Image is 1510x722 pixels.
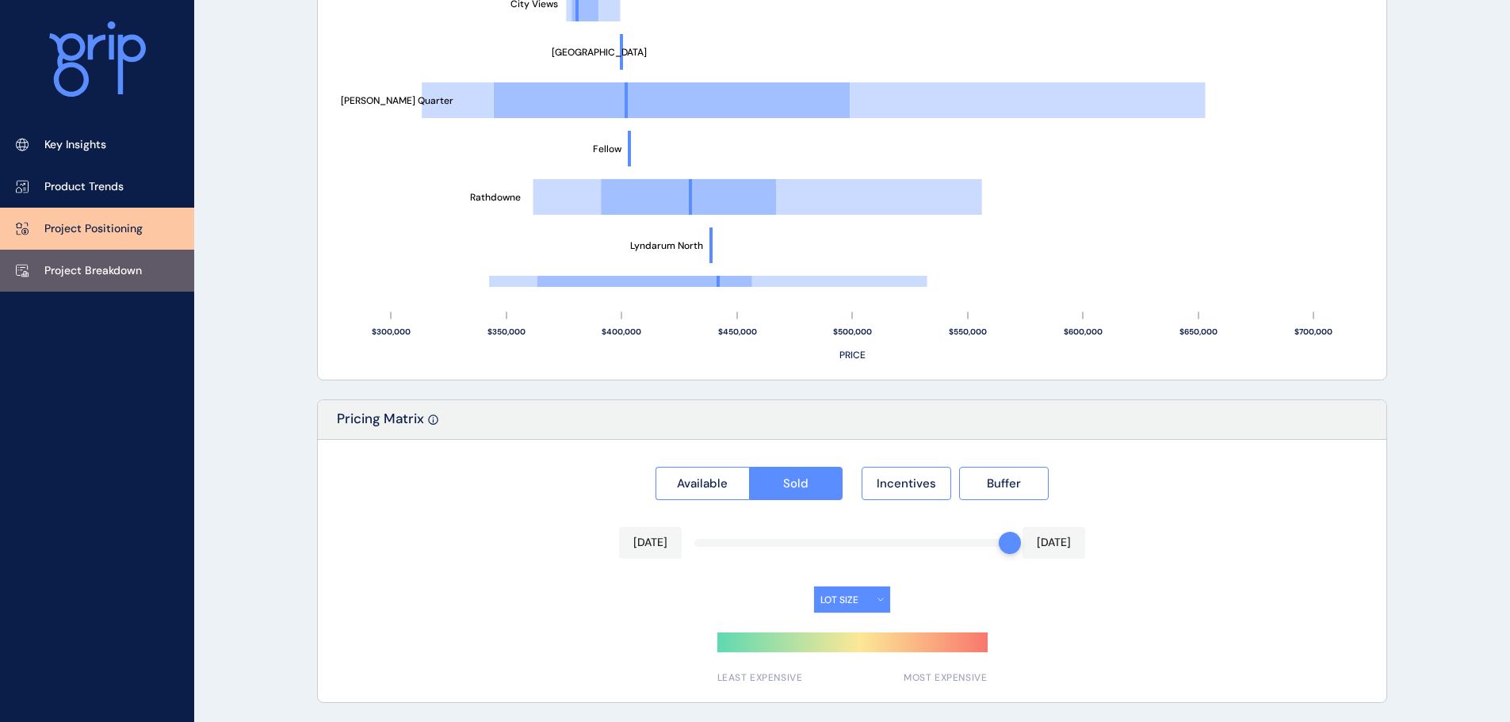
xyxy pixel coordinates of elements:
text: Fellow [593,143,622,155]
text: $500,000 [833,327,872,337]
text: $700,000 [1294,327,1332,337]
text: Lyndarum North [630,239,703,252]
text: [PERSON_NAME] Quarter [341,94,453,107]
p: Project Breakdown [44,263,142,279]
p: Pricing Matrix [337,410,424,439]
text: Rathdowne [470,191,521,204]
text: $300,000 [372,327,411,337]
p: Key Insights [44,137,106,153]
text: $550,000 [949,327,987,337]
text: $400,000 [602,327,641,337]
text: PRICE [839,349,866,361]
p: Product Trends [44,179,124,195]
text: $350,000 [487,327,526,337]
p: Project Positioning [44,221,143,237]
text: [GEOGRAPHIC_DATA] [552,46,647,59]
text: $600,000 [1064,327,1103,337]
text: $650,000 [1179,327,1218,337]
text: $450,000 [718,327,757,337]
